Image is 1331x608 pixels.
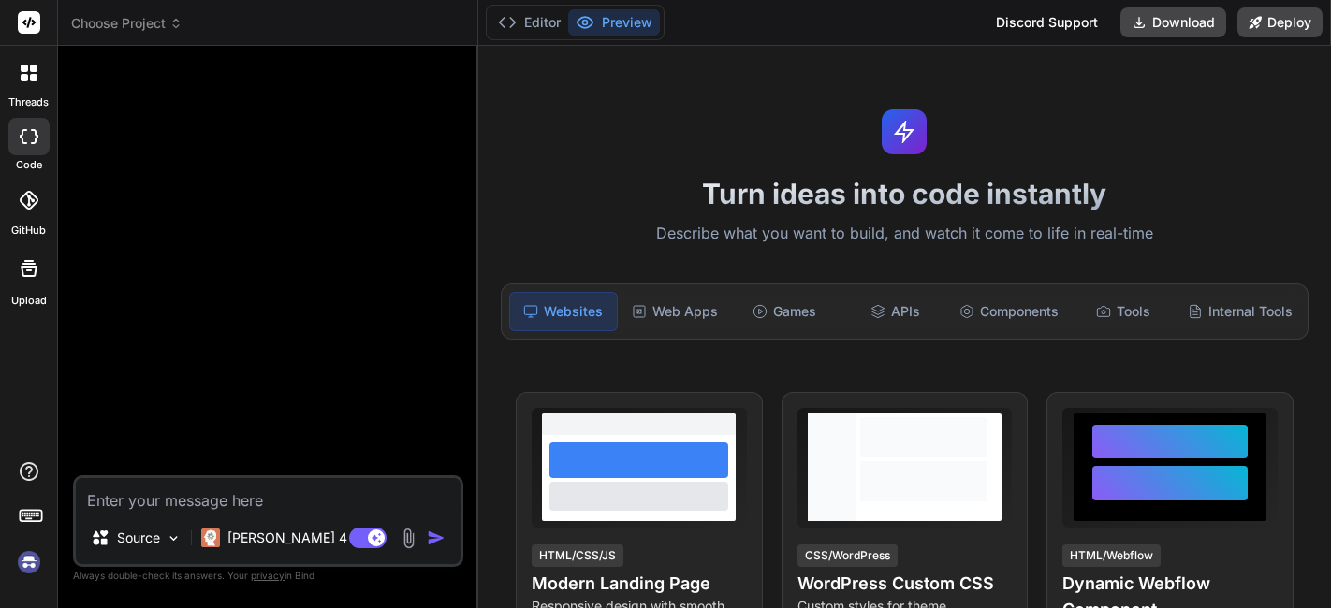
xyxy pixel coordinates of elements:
[251,570,285,581] span: privacy
[201,528,220,547] img: Claude 4 Sonnet
[11,293,47,309] label: Upload
[622,292,728,331] div: Web Apps
[985,7,1109,37] div: Discord Support
[1237,7,1323,37] button: Deploy
[8,94,49,110] label: threads
[166,530,182,546] img: Pick Models
[490,177,1320,210] h1: Turn ideas into code instantly
[16,157,42,173] label: code
[532,571,747,597] h4: Modern Landing Page
[13,546,45,578] img: signin
[1120,7,1226,37] button: Download
[797,544,898,567] div: CSS/WordPress
[509,292,618,331] div: Websites
[11,223,46,239] label: GitHub
[490,9,568,36] button: Editor
[427,528,446,547] img: icon
[797,571,1013,597] h4: WordPress Custom CSS
[731,292,838,331] div: Games
[73,567,463,585] p: Always double-check its answers. Your in Bind
[841,292,948,331] div: APIs
[532,544,623,567] div: HTML/CSS/JS
[1062,544,1161,567] div: HTML/Webflow
[1180,292,1300,331] div: Internal Tools
[568,9,660,36] button: Preview
[227,528,367,547] p: [PERSON_NAME] 4 S..
[117,528,160,547] p: Source
[1070,292,1177,331] div: Tools
[398,528,419,549] img: attachment
[71,14,183,33] span: Choose Project
[490,222,1320,246] p: Describe what you want to build, and watch it come to life in real-time
[952,292,1066,331] div: Components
